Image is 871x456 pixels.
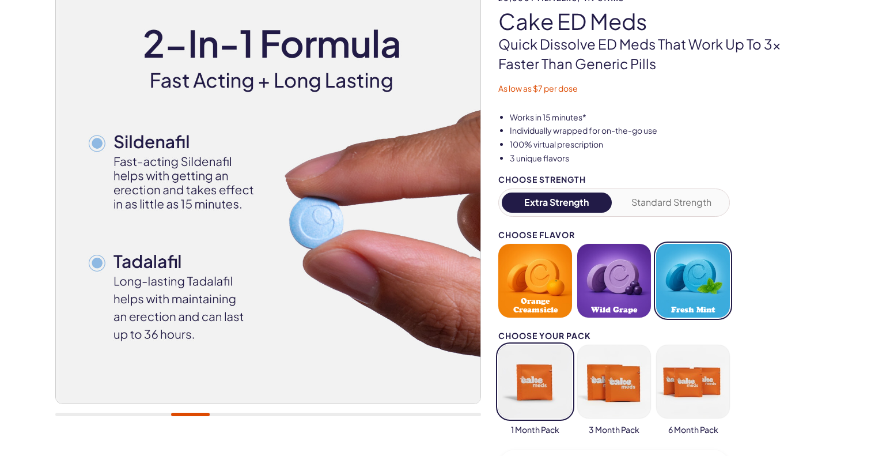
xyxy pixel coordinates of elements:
div: Choose Flavor [498,231,730,239]
span: Wild Grape [591,306,637,314]
p: As low as $7 per dose [498,83,816,95]
div: Choose Strength [498,175,730,184]
div: Choose your pack [498,331,730,340]
span: 3 Month Pack [589,424,639,436]
button: Extra Strength [502,193,612,213]
span: Orange Creamsicle [502,297,569,314]
span: Fresh Mint [671,306,715,314]
h1: Cake ED Meds [498,9,816,33]
span: 1 Month Pack [511,424,559,436]
button: Standard Strength [617,193,727,213]
li: 100% virtual prescription [510,139,816,150]
li: Individually wrapped for on-the-go use [510,125,816,137]
li: 3 unique flavors [510,153,816,164]
span: 6 Month Pack [668,424,718,436]
li: Works in 15 minutes* [510,112,816,123]
p: Quick dissolve ED Meds that work up to 3x faster than generic pills [498,35,816,73]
